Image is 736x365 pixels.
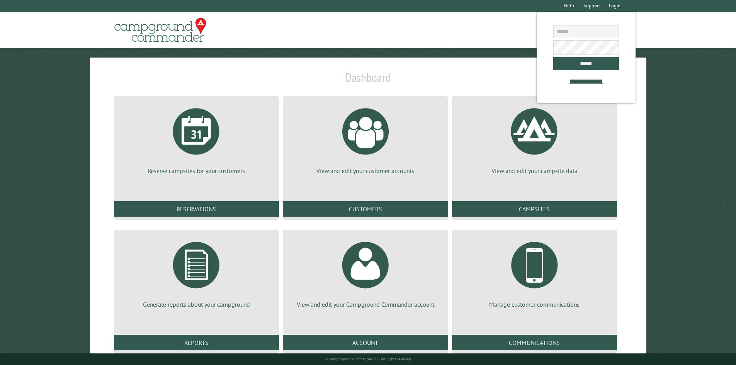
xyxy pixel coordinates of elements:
[283,335,448,350] a: Account
[461,300,608,309] p: Manage customer communications
[112,70,624,91] h1: Dashboard
[292,236,439,309] a: View and edit your Campground Commander account
[461,236,608,309] a: Manage customer communications
[325,357,412,362] small: © Campground Commander LLC. All rights reserved.
[114,201,279,217] a: Reservations
[452,201,617,217] a: Campsites
[461,102,608,175] a: View and edit your campsite data
[452,335,617,350] a: Communications
[114,335,279,350] a: Reports
[123,300,270,309] p: Generate reports about your campground
[123,102,270,175] a: Reserve campsites for your customers
[112,15,209,45] img: Campground Commander
[461,166,608,175] p: View and edit your campsite data
[123,166,270,175] p: Reserve campsites for your customers
[292,102,439,175] a: View and edit your customer accounts
[292,166,439,175] p: View and edit your customer accounts
[292,300,439,309] p: View and edit your Campground Commander account
[123,236,270,309] a: Generate reports about your campground
[283,201,448,217] a: Customers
